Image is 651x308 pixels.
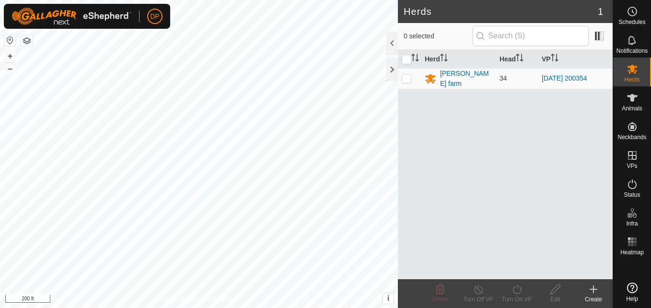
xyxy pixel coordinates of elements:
a: [DATE] 200354 [542,74,587,82]
div: Turn Off VP [459,295,498,304]
button: Map Layers [21,35,33,47]
th: Head [496,50,538,69]
span: DP [150,12,159,22]
button: i [383,293,394,304]
button: + [4,50,16,62]
a: Contact Us [209,296,237,304]
span: Schedules [618,19,645,25]
button: – [4,63,16,74]
div: Create [574,295,613,304]
p-sorticon: Activate to sort [551,55,558,63]
span: 1 [598,4,603,19]
a: Help [613,279,651,306]
span: Herds [624,77,639,83]
th: Herd [421,50,496,69]
div: Edit [536,295,574,304]
h2: Herds [404,6,598,17]
span: Infra [626,221,638,226]
span: 0 selected [404,31,473,41]
span: i [387,294,389,302]
img: Gallagher Logo [12,8,131,25]
p-sorticon: Activate to sort [440,55,448,63]
p-sorticon: Activate to sort [516,55,523,63]
span: Heatmap [620,249,644,255]
div: Turn On VP [498,295,536,304]
span: Neckbands [617,134,646,140]
button: Reset Map [4,35,16,46]
span: Animals [622,106,642,111]
span: VPs [627,163,637,169]
span: Delete [432,296,449,303]
span: 34 [500,74,507,82]
p-sorticon: Activate to sort [411,55,419,63]
a: Privacy Policy [161,296,197,304]
input: Search (S) [473,26,589,46]
span: Help [626,296,638,302]
div: [PERSON_NAME] farm [440,69,492,89]
span: Notifications [616,48,648,54]
span: Status [624,192,640,198]
th: VP [538,50,613,69]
